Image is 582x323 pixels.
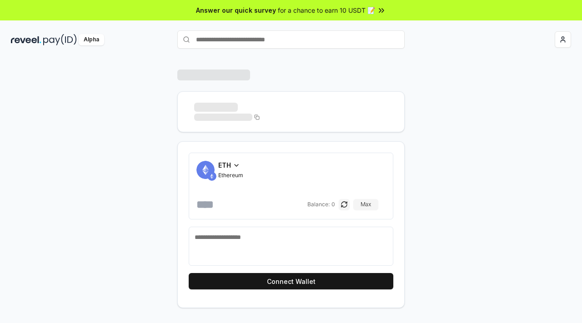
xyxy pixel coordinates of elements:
img: ETH.svg [207,172,216,181]
img: reveel_dark [11,34,41,45]
span: Answer our quick survey [196,5,276,15]
span: 0 [331,201,335,208]
img: pay_id [43,34,77,45]
div: Alpha [79,34,104,45]
span: ETH [218,160,231,170]
span: Ethereum [218,172,243,179]
button: Max [353,199,378,210]
span: Balance: [307,201,330,208]
span: for a chance to earn 10 USDT 📝 [278,5,375,15]
button: Connect Wallet [189,273,393,289]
